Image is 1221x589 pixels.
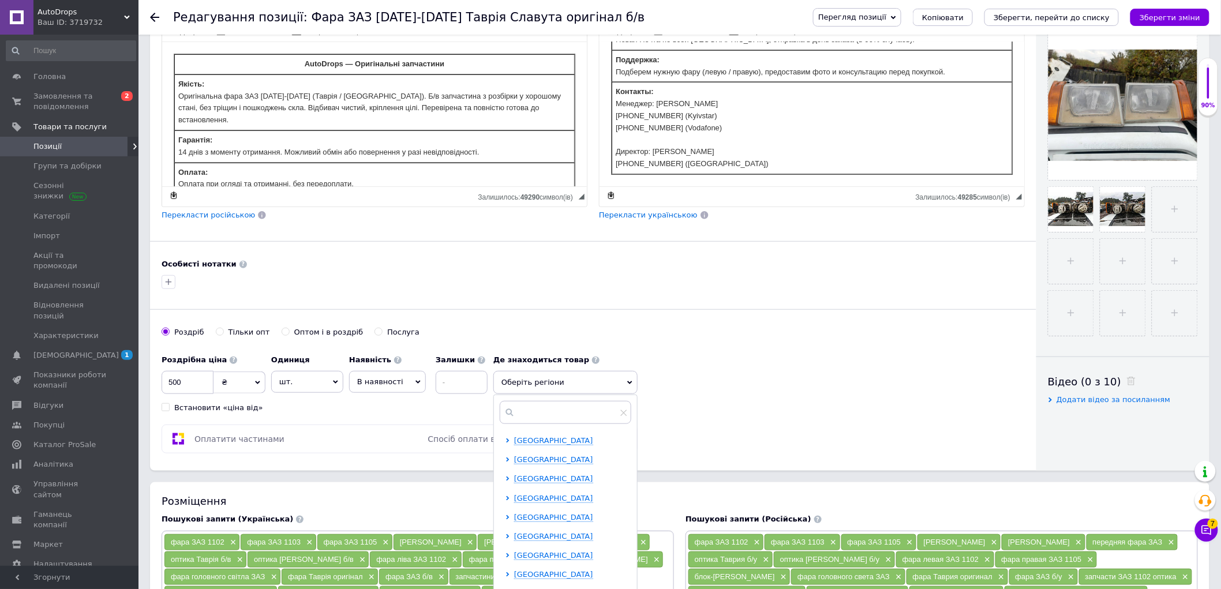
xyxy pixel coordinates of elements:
span: × [465,538,474,547]
strong: Оплата: [16,126,46,134]
span: Додати відео за посиланням [1057,395,1171,404]
span: Гаманець компанії [33,509,107,530]
span: 49285 [958,193,977,201]
span: Видалені позиції [33,280,100,291]
h1: Редагування позиції: Фара ЗАЗ 1102-1105 Таврія Славута оригінал б/в [173,10,645,24]
span: [GEOGRAPHIC_DATA] [514,551,593,560]
b: Де знаходиться товар [493,355,589,364]
b: Особисті нотатки [162,260,237,268]
span: × [1065,572,1074,582]
span: Акції та промокоди [33,250,107,271]
span: Пошукові запити (Українська) [162,515,293,523]
span: фара правая ЗАЗ 1105 [1002,555,1082,564]
button: Чат з покупцем7 [1195,519,1218,542]
span: запчастини ЗАЗ 1102 оптика [456,572,556,581]
span: [PERSON_NAME] [400,538,462,546]
span: × [882,555,892,565]
span: Перекласти російською [162,211,255,219]
span: × [268,572,278,582]
span: Аналітика [33,459,73,470]
i: Зберегти, перейти до списку [994,13,1110,22]
div: Кiлькiсть символiв [478,190,579,201]
input: 0 [162,371,214,394]
span: Відгуки [33,400,63,411]
span: Товари та послуги [33,122,107,132]
span: [DEMOGRAPHIC_DATA] [33,350,119,361]
button: Копіювати [913,9,973,26]
span: × [1085,555,1094,565]
span: [PERSON_NAME] [924,538,986,546]
input: - [436,371,488,394]
span: оптика Таврія б/в [171,555,231,564]
span: [GEOGRAPHIC_DATA] [514,455,593,464]
b: Залишки [436,355,475,364]
strong: Якість: [16,37,42,46]
div: Послуга [387,327,420,337]
span: Позиції [33,141,62,152]
span: оптика Таврия б/у [695,555,758,564]
span: × [436,572,445,582]
span: Пошукові запити (Російська) [686,515,811,523]
span: фара ЗАЗ 1103 [771,538,825,546]
span: × [304,538,313,547]
span: Імпорт [33,231,60,241]
span: оптика [PERSON_NAME] б/в [254,555,354,564]
div: Встановити «ціна від» [174,403,263,413]
span: фара левая ЗАЗ 1102 [902,555,979,564]
span: фара ЗАЗ б/в [385,572,433,581]
input: Пошук [6,40,136,61]
span: фара Таврія оригінал [288,572,363,581]
span: Відео (0 з 10) [1048,376,1121,388]
i: Зберегти зміни [1140,13,1200,22]
span: В наявності [357,377,403,386]
span: [GEOGRAPHIC_DATA] [514,513,593,522]
span: Каталог ProSale [33,440,96,450]
span: блок-[PERSON_NAME] [695,572,775,581]
span: Перегляд позиції [818,13,886,21]
span: Сезонні знижки [33,181,107,201]
span: фара головного світла ЗАЗ [171,572,265,581]
td: Оригінальна фара ЗАЗ [DATE]-[DATE] (Таврія / [GEOGRAPHIC_DATA]). Б/в запчастина з розбірки у хоро... [12,32,413,88]
button: Зберегти, перейти до списку [984,9,1119,26]
span: фара ЗАЗ 1105 [848,538,901,546]
span: × [988,538,998,547]
span: фара права ЗАЗ 1105 [469,555,545,564]
iframe: Редактор, 0D9F530C-B32C-4ECD-9C32-D29332D9BBE9 [600,42,1024,186]
span: Характеристики [33,331,99,341]
span: Покупці [33,420,65,430]
span: × [1166,538,1175,547]
span: × [638,538,647,547]
span: × [751,538,761,547]
b: Наявність [349,355,391,364]
div: 90% [1199,102,1218,110]
div: 90% Якість заповнення [1198,58,1218,116]
span: Потягніть для зміни розмірів [579,194,585,200]
span: × [995,572,1005,582]
span: Оплатити частинами [194,434,284,444]
span: Показники роботи компанії [33,370,107,391]
span: фара ЗАЗ 1102 [171,538,224,546]
span: × [1179,572,1189,582]
span: фара ЗАЗ 1103 [247,538,301,546]
span: × [893,572,902,582]
div: Повернутися назад [150,13,159,22]
span: 49290 [520,193,540,201]
span: × [380,538,389,547]
span: Замовлення та повідомлення [33,91,107,112]
span: [GEOGRAPHIC_DATA] [514,436,593,445]
span: Потягніть для зміни розмірів [1016,194,1022,200]
span: запчасти ЗАЗ 1102 оптика [1085,572,1177,581]
span: фара Таврия оригинал [913,572,992,581]
span: Оберіть регіони [493,371,638,394]
strong: Гарантія: [16,93,50,102]
span: Управління сайтом [33,479,107,500]
div: Роздріб [174,327,204,337]
span: блок-[PERSON_NAME] [568,555,648,564]
span: фара ЗАЗ 1105 [324,538,377,546]
span: фара ЗАЗ 1102 [695,538,748,546]
b: Одиниця [271,355,310,364]
span: × [982,555,991,565]
span: AutoDrops [38,7,124,17]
